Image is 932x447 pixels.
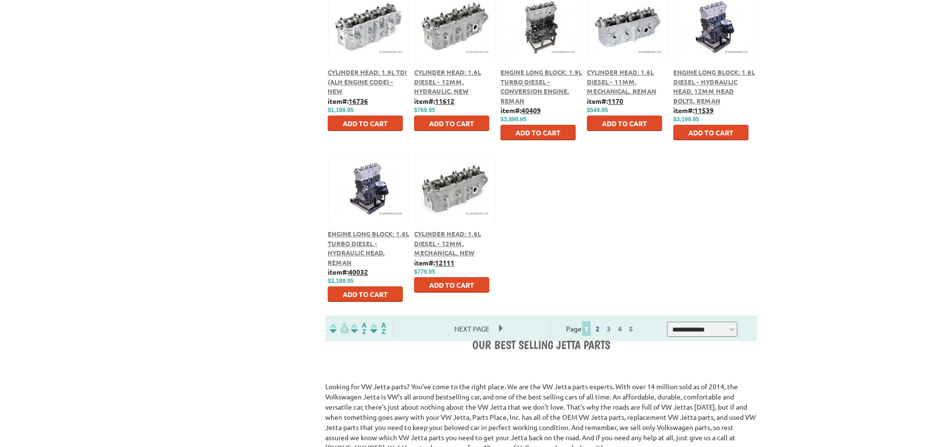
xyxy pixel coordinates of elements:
b: item#: [587,97,623,105]
span: $549.95 [587,107,608,114]
u: 40032 [349,267,368,276]
button: Add to Cart [328,286,403,302]
b: item#: [328,267,368,276]
button: Add to Cart [673,125,749,140]
span: Next Page [445,321,499,336]
a: 4 [616,324,624,333]
a: Cylinder Head: 1.6L Diesel - 12mm, Mechanical, New [414,230,481,257]
a: Cylinder Head: 1.6L Diesel - 12mm, Hydraulic, New [414,68,481,95]
span: $3,199.95 [673,116,699,123]
a: Engine Long Block: 1.6L Turbo Diesel - Hydraulic Head, Reman [328,230,409,266]
u: 1170 [608,97,623,105]
img: Sort by Headline [349,323,368,334]
a: Next Page [445,324,499,333]
span: $1,199.95 [328,107,353,114]
button: Add to Cart [500,125,576,140]
span: $769.95 [414,107,435,114]
u: 40409 [521,106,541,115]
a: 5 [627,324,635,333]
img: Sort by Sales Rank [368,323,388,334]
span: Add to Cart [429,119,474,128]
span: $779.95 [414,268,435,275]
button: Add to Cart [414,277,489,293]
a: 2 [593,324,602,333]
u: 11612 [435,97,454,105]
span: Add to Cart [688,128,733,137]
b: item#: [414,97,454,105]
b: item#: [328,97,368,105]
b: item#: [414,258,454,267]
a: Cylinder Head: 1.6L Diesel - 11mm, Mechanical, Reman [587,68,656,95]
span: Add to Cart [516,128,561,137]
span: $3,199.95 [328,278,353,284]
button: Add to Cart [414,116,489,131]
span: Add to Cart [343,119,388,128]
img: filterpricelow.svg [330,323,349,334]
span: Add to Cart [429,281,474,289]
span: Add to Cart [343,290,388,298]
a: 3 [604,324,613,333]
span: Add to Cart [602,119,647,128]
u: 16736 [349,97,368,105]
button: Add to Cart [328,116,403,131]
u: 12111 [435,258,454,267]
div: OUR BEST SELLING Jetta PARTS [325,338,757,353]
div: Page [550,320,651,337]
a: Engine Long Block: 1.6L Diesel - Hydraulic Head, 12mm Head Bolts, Reman [673,68,755,105]
b: item#: [500,106,541,115]
button: Add to Cart [587,116,662,131]
u: 11539 [694,106,714,115]
a: Engine Long Block: 1.9L Turbo Diesel - Conversion Engine, Reman [500,68,582,105]
span: 1 [582,321,591,336]
a: Cylinder Head: 1.9L TDI (ALH Engine Code) - New [328,68,407,95]
b: item#: [673,106,714,115]
span: $3,899.95 [500,116,526,123]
